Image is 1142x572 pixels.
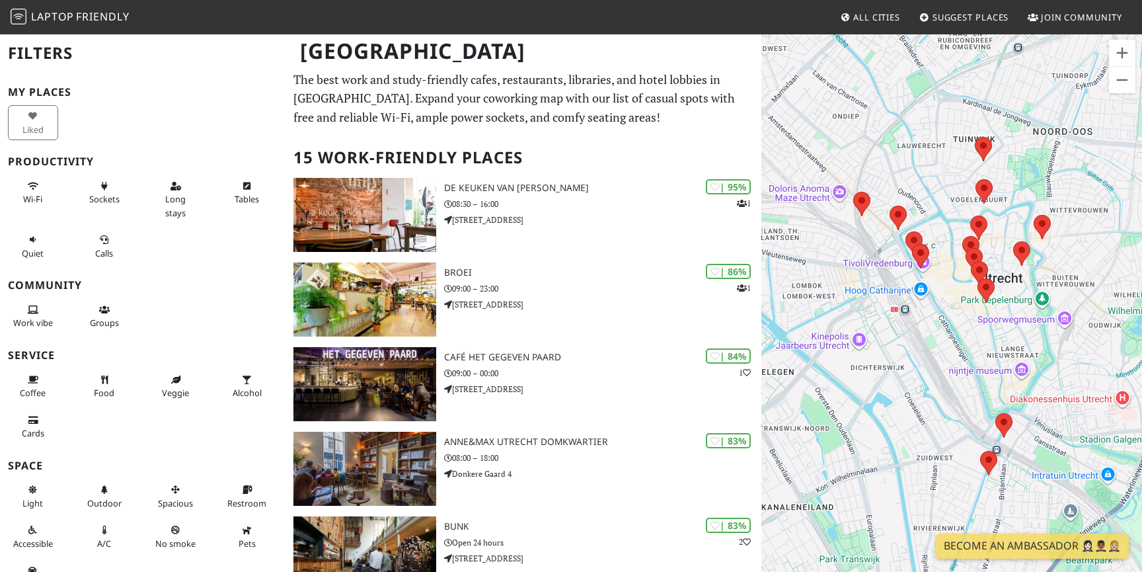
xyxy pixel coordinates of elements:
[165,193,186,218] span: Long stays
[79,229,130,264] button: Calls
[222,369,272,404] button: Alcohol
[31,9,74,24] span: Laptop
[8,229,58,264] button: Quiet
[90,317,119,329] span: Group tables
[22,497,43,509] span: Natural light
[444,367,761,380] p: 09:00 – 00:00
[79,299,130,334] button: Groups
[285,432,761,506] a: Anne&Max Utrecht Domkwartier | 83% Anne&Max Utrecht Domkwartier 08:00 – 18:00 Donkere Gaard 4
[79,519,130,554] button: A/C
[706,348,751,364] div: | 84%
[737,282,751,294] p: 1
[151,479,201,514] button: Spacious
[8,299,58,334] button: Work vibe
[706,433,751,448] div: | 83%
[739,366,751,379] p: 1
[222,175,272,210] button: Tables
[285,347,761,421] a: Café Het Gegeven Paard | 84% 1 Café Het Gegeven Paard 09:00 – 00:00 [STREET_ADDRESS]
[8,33,278,73] h2: Filters
[8,155,278,168] h3: Productivity
[22,247,44,259] span: Quiet
[293,347,436,421] img: Café Het Gegeven Paard
[8,175,58,210] button: Wi-Fi
[162,387,189,399] span: Veggie
[444,183,761,194] h3: De keuken van [PERSON_NAME]
[151,175,201,224] button: Long stays
[444,521,761,532] h3: BUNK
[706,264,751,279] div: | 86%
[94,387,114,399] span: Food
[444,298,761,311] p: [STREET_ADDRESS]
[739,536,751,548] p: 2
[444,267,761,278] h3: BROEI
[293,263,436,337] img: BROEI
[8,279,278,292] h3: Community
[444,214,761,226] p: [STREET_ADDRESS]
[853,11,900,23] span: All Cities
[293,138,753,178] h2: 15 Work-Friendly Places
[97,538,111,550] span: Air conditioned
[235,193,259,205] span: Work-friendly tables
[8,369,58,404] button: Coffee
[222,479,272,514] button: Restroom
[151,369,201,404] button: Veggie
[444,452,761,464] p: 08:00 – 18:00
[835,5,905,29] a: All Cities
[933,11,1009,23] span: Suggest Places
[79,369,130,404] button: Food
[444,536,761,549] p: Open 24 hours
[155,538,196,550] span: Smoke free
[89,193,120,205] span: Power sockets
[79,479,130,514] button: Outdoor
[76,9,129,24] span: Friendly
[444,282,761,295] p: 09:00 – 23:00
[95,247,113,259] span: Video/audio calls
[1109,40,1135,66] button: Inzoomen
[444,352,761,363] h3: Café Het Gegeven Paard
[285,178,761,252] a: De keuken van Thijs | 95% 1 De keuken van [PERSON_NAME] 08:30 – 16:00 [STREET_ADDRESS]
[706,179,751,194] div: | 95%
[444,436,761,448] h3: Anne&Max Utrecht Domkwartier
[914,5,1014,29] a: Suggest Places
[13,317,53,329] span: People working
[8,86,278,99] h3: My Places
[8,479,58,514] button: Light
[20,387,46,399] span: Coffee
[444,198,761,210] p: 08:30 – 16:00
[1022,5,1127,29] a: Join Community
[444,552,761,565] p: [STREET_ADDRESS]
[227,497,266,509] span: Restroom
[293,178,436,252] img: De keuken van Thijs
[706,518,751,533] div: | 83%
[23,193,42,205] span: Stable Wi-Fi
[87,497,122,509] span: Outdoor area
[444,383,761,395] p: [STREET_ADDRESS]
[233,387,262,399] span: Alcohol
[1041,11,1122,23] span: Join Community
[444,468,761,480] p: Donkere Gaard 4
[1109,67,1135,93] button: Uitzoomen
[11,9,26,24] img: LaptopFriendly
[8,460,278,472] h3: Space
[8,409,58,444] button: Cards
[13,538,53,550] span: Accessible
[936,534,1129,559] a: Become an Ambassador 🤵🏻‍♀️🤵🏾‍♂️🤵🏼‍♀️
[737,197,751,210] p: 1
[151,519,201,554] button: No smoke
[293,432,436,506] img: Anne&Max Utrecht Domkwartier
[285,263,761,337] a: BROEI | 86% 1 BROEI 09:00 – 23:00 [STREET_ADDRESS]
[22,427,44,439] span: Credit cards
[8,519,58,554] button: Accessible
[222,519,272,554] button: Pets
[11,6,130,29] a: LaptopFriendly LaptopFriendly
[293,70,753,127] p: The best work and study-friendly cafes, restaurants, libraries, and hotel lobbies in [GEOGRAPHIC_...
[158,497,193,509] span: Spacious
[79,175,130,210] button: Sockets
[8,349,278,362] h3: Service
[239,538,256,550] span: Pet friendly
[289,33,759,69] h1: [GEOGRAPHIC_DATA]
